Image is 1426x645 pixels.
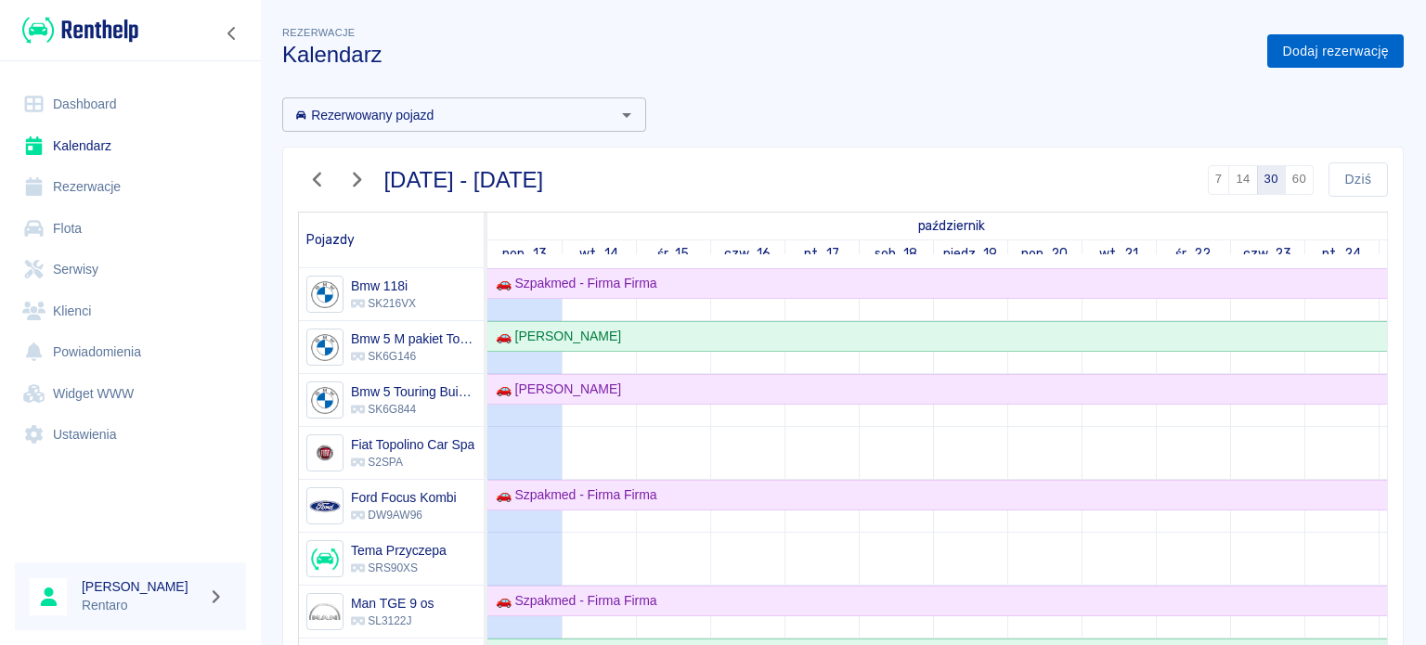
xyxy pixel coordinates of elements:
a: 16 października 2025 [719,240,775,267]
button: Zwiń nawigację [218,21,246,45]
p: SK216VX [351,295,416,312]
h6: Man TGE 9 os [351,594,434,613]
img: Renthelp logo [22,15,138,45]
div: 🚗 Szpakmed - Firma Firma [488,591,657,611]
h6: Bmw 118i [351,277,416,295]
span: Rezerwacje [282,27,355,38]
button: Dziś [1329,162,1388,197]
p: SK6G146 [351,348,476,365]
a: Serwisy [15,249,246,290]
button: 30 dni [1257,165,1286,195]
a: Powiadomienia [15,331,246,373]
h6: Tema Przyczepa [351,541,447,560]
p: S2SPA [351,454,474,471]
h3: Kalendarz [282,42,1252,68]
a: 15 października 2025 [653,240,694,267]
span: Pojazdy [306,232,355,248]
a: 14 października 2025 [575,240,623,267]
a: Renthelp logo [15,15,138,45]
div: 🚗 [PERSON_NAME] [488,327,621,346]
a: Widget WWW [15,373,246,415]
h6: Bmw 5 M pakiet Touring [351,329,476,348]
h6: Fiat Topolino Car Spa [351,435,474,454]
button: 7 dni [1208,165,1230,195]
img: Image [309,279,340,310]
img: Image [309,332,340,363]
a: 13 października 2025 [498,240,551,267]
a: 23 października 2025 [1238,240,1297,267]
a: 24 października 2025 [1317,240,1366,267]
img: Image [309,597,340,627]
p: Rentaro [82,596,201,615]
div: 🚗 [PERSON_NAME] [488,380,621,399]
img: Image [309,544,340,574]
input: Wyszukaj i wybierz pojazdy... [288,103,610,126]
a: 22 października 2025 [1171,240,1215,267]
div: 🚗 Szpakmed - Firma Firma [488,274,657,293]
a: 17 października 2025 [799,240,844,267]
a: 20 października 2025 [1017,240,1073,267]
img: Image [309,491,340,522]
div: 🚗 Szpakmed - Firma Firma [488,485,657,505]
a: Klienci [15,290,246,332]
a: 18 października 2025 [870,240,923,267]
h6: [PERSON_NAME] [82,577,201,596]
a: Kalendarz [15,125,246,167]
a: 21 października 2025 [1095,240,1143,267]
a: 13 października 2025 [914,213,990,239]
img: Image [309,438,340,469]
button: Otwórz [614,102,640,128]
a: Flota [15,208,246,250]
a: 19 października 2025 [939,240,1003,267]
a: Ustawienia [15,414,246,456]
h3: [DATE] - [DATE] [384,167,544,193]
p: SK6G844 [351,401,476,418]
p: SL3122J [351,613,434,629]
a: Dodaj rezerwację [1267,34,1404,69]
h6: Ford Focus Kombi [351,488,457,507]
h6: Bmw 5 Touring Buissnes [351,382,476,401]
img: Image [309,385,340,416]
button: 60 dni [1285,165,1314,195]
button: 14 dni [1228,165,1257,195]
p: SRS90XS [351,560,447,576]
a: Dashboard [15,84,246,125]
a: Rezerwacje [15,166,246,208]
p: DW9AW96 [351,507,457,523]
